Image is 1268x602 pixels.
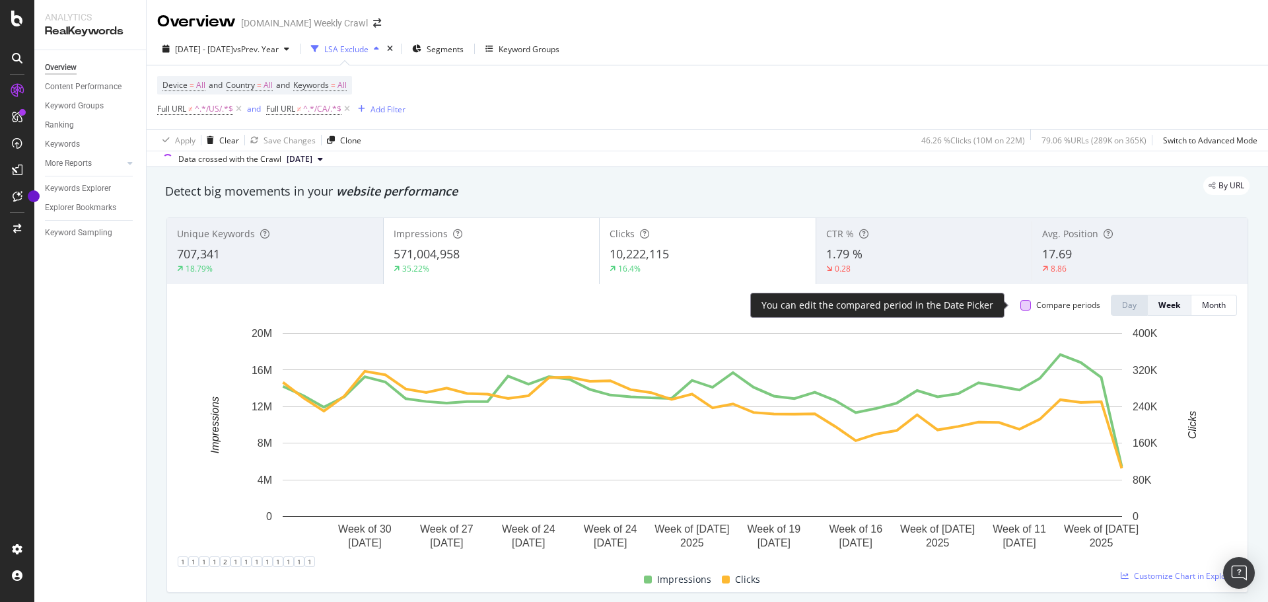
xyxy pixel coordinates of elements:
div: 1 [273,556,283,567]
a: Customize Chart in Explorer [1121,570,1237,582]
span: Keywords [293,79,329,91]
button: Clear [201,130,239,151]
button: Day [1111,295,1148,316]
button: and [247,102,261,115]
a: Explorer Bookmarks [45,201,137,215]
a: Content Performance [45,80,137,94]
text: [DATE] [512,537,545,548]
span: All [337,76,347,94]
text: 2025 [680,537,704,548]
span: 1.79 % [826,246,863,262]
div: Content Performance [45,80,122,94]
div: Compare periods [1036,299,1100,311]
div: 1 [230,556,241,567]
div: 1 [262,556,273,567]
div: 46.26 % Clicks ( 10M on 22M ) [921,135,1025,146]
text: Week of [DATE] [1064,523,1139,535]
div: 79.06 % URLs ( 289K on 365K ) [1041,135,1146,146]
span: Impressions [657,572,711,587]
span: Clicks [610,227,635,240]
text: Week of [DATE] [900,523,975,535]
button: Month [1191,295,1237,316]
text: 0 [266,511,272,522]
span: Clicks [735,572,760,587]
button: Segments [407,38,469,59]
span: vs Prev. Year [233,44,279,55]
span: = [331,79,335,91]
div: Keyword Sampling [45,226,112,240]
span: 10,222,115 [610,246,669,262]
div: Keyword Groups [45,99,104,113]
text: 2025 [1090,537,1113,548]
div: arrow-right-arrow-left [373,19,381,28]
div: Switch to Advanced Mode [1163,135,1257,146]
div: Keywords Explorer [45,182,111,196]
div: Explorer Bookmarks [45,201,116,215]
button: LSA Exclude [306,38,384,59]
text: Week of 30 [338,523,392,535]
div: A chart. [178,326,1227,556]
text: 4M [258,474,272,486]
div: Save Changes [264,135,316,146]
span: Segments [427,44,464,55]
button: Apply [157,130,195,151]
text: Week of 24 [502,523,555,535]
div: Open Intercom Messenger [1223,557,1255,589]
span: ≠ [297,103,302,114]
div: and [247,103,261,114]
div: 35.22% [402,263,429,274]
div: 1 [178,556,188,567]
div: 1 [252,556,262,567]
button: Keyword Groups [480,38,565,59]
text: Week of 27 [420,523,474,535]
span: 707,341 [177,246,220,262]
span: ^.*/CA/.*$ [303,100,341,118]
div: RealKeywords [45,24,135,39]
span: 571,004,958 [394,246,460,262]
span: Country [226,79,255,91]
button: Switch to Advanced Mode [1158,130,1257,151]
div: Add Filter [370,104,405,115]
div: Clear [219,135,239,146]
span: Unique Keywords [177,227,255,240]
a: Keywords Explorer [45,182,137,196]
button: Week [1148,295,1191,316]
button: Add Filter [353,101,405,117]
span: All [264,76,273,94]
a: Ranking [45,118,137,132]
text: [DATE] [1003,537,1036,548]
div: 1 [304,556,315,567]
button: Save Changes [245,130,316,151]
text: 16M [252,364,272,375]
div: Clone [340,135,361,146]
a: Overview [45,61,137,75]
text: Week of 16 [829,523,882,535]
div: 8.86 [1051,263,1067,274]
div: 2 [220,556,230,567]
span: Avg. Position [1042,227,1098,240]
span: Full URL [266,103,295,114]
div: Day [1122,299,1137,311]
div: More Reports [45,157,92,170]
text: 320K [1133,364,1158,375]
div: 16.4% [618,263,641,274]
text: 160K [1133,437,1158,449]
text: Week of 24 [584,523,637,535]
span: Device [162,79,188,91]
span: ≠ [188,103,193,114]
div: 1 [188,556,199,567]
button: Clone [322,130,361,151]
span: All [196,76,205,94]
div: [DOMAIN_NAME] Weekly Crawl [241,17,368,30]
div: 1 [283,556,294,567]
span: By URL [1218,182,1244,190]
div: Keywords [45,137,80,151]
text: Week of [DATE] [654,523,729,535]
text: [DATE] [757,537,791,548]
div: 1 [199,556,209,567]
div: Analytics [45,11,135,24]
div: Data crossed with the Crawl [178,153,281,165]
div: 1 [241,556,252,567]
text: [DATE] [430,537,463,548]
text: [DATE] [839,537,872,548]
